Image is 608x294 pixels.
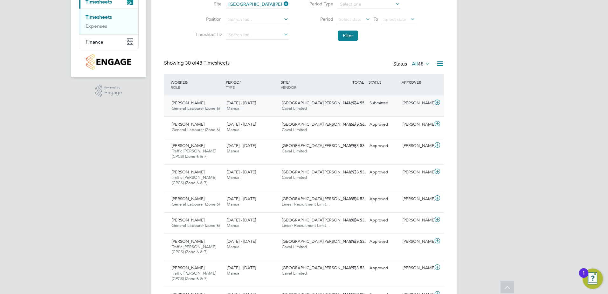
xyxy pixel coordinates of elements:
span: Manual [227,106,240,111]
span: Traffic [PERSON_NAME] (CPCS) (Zone 6 & 7) [172,270,216,281]
span: [PERSON_NAME] [172,169,204,175]
span: General Labourer (Zone 6) [172,223,220,228]
span: Manual [227,270,240,276]
span: To [372,15,380,23]
div: £804.53 [334,194,367,204]
span: [DATE] - [DATE] [227,217,256,223]
span: [PERSON_NAME] [172,122,204,127]
div: Approved [367,167,400,178]
span: [GEOGRAPHIC_DATA][PERSON_NAME] - S… [282,169,366,175]
div: [PERSON_NAME] [400,215,433,226]
span: [GEOGRAPHIC_DATA][PERSON_NAME] - S… [282,196,366,201]
div: [PERSON_NAME] [400,141,433,151]
span: Manual [227,201,240,207]
div: Status [393,60,431,69]
span: Caval Limited [282,244,307,249]
span: [GEOGRAPHIC_DATA][PERSON_NAME] - S… [282,265,366,270]
span: [GEOGRAPHIC_DATA][PERSON_NAME] - S… [282,100,366,106]
span: Caval Limited [282,270,307,276]
div: STATUS [367,76,400,88]
span: [GEOGRAPHIC_DATA][PERSON_NAME] - S… [282,217,366,223]
span: 48 Timesheets [185,60,230,66]
span: 48 [418,61,424,67]
div: £933.53 [334,167,367,178]
span: General Labourer (Zone 6) [172,127,220,132]
span: TYPE [226,85,235,90]
span: Manual [227,148,240,154]
span: 30 of [185,60,197,66]
label: Site [193,1,222,7]
div: [PERSON_NAME] [400,263,433,273]
div: £804.53 [334,215,367,226]
span: [GEOGRAPHIC_DATA][PERSON_NAME] - S… [282,143,366,148]
label: Period [305,16,333,22]
span: Select date [383,17,406,22]
label: All [412,61,430,67]
span: Manual [227,223,240,228]
span: [DATE] - [DATE] [227,239,256,244]
div: Approved [367,141,400,151]
span: [PERSON_NAME] [172,143,204,148]
div: Showing [164,60,231,66]
label: Period Type [305,1,333,7]
span: [DATE] - [DATE] [227,143,256,148]
div: 1 [582,273,585,281]
span: / [187,80,188,85]
div: Approved [367,236,400,247]
a: Timesheets [86,14,112,20]
span: Manual [227,244,240,249]
span: TOTAL [352,80,364,85]
span: [GEOGRAPHIC_DATA][PERSON_NAME] - S… [282,239,366,244]
span: Engage [104,90,122,95]
span: [DATE] - [DATE] [227,100,256,106]
span: [DATE] - [DATE] [227,169,256,175]
span: ROLE [171,85,180,90]
div: [PERSON_NAME] [400,194,433,204]
span: Manual [227,127,240,132]
span: General Labourer (Zone 6) [172,201,220,207]
input: Search for... [226,31,289,39]
a: Powered byEngage [95,85,122,97]
div: [PERSON_NAME] [400,98,433,108]
span: / [239,80,241,85]
span: [PERSON_NAME] [172,196,204,201]
div: Approved [367,194,400,204]
div: [PERSON_NAME] [400,119,433,130]
span: Caval Limited [282,175,307,180]
div: Submitted [367,98,400,108]
span: [PERSON_NAME] [172,265,204,270]
button: Open Resource Center, 1 new notification [583,269,603,289]
div: £933.53 [334,236,367,247]
div: £673.56 [334,119,367,130]
div: Approved [367,215,400,226]
div: SITE [279,76,334,93]
div: [PERSON_NAME] [400,236,433,247]
span: [PERSON_NAME] [172,239,204,244]
span: [PERSON_NAME] [172,100,204,106]
span: Caval Limited [282,148,307,154]
span: VENDOR [281,85,296,90]
input: Search for... [226,15,289,24]
span: Linear Recruitment Limit… [282,223,330,228]
span: / [288,80,290,85]
span: Traffic [PERSON_NAME] (CPCS) (Zone 6 & 7) [172,148,216,159]
div: APPROVER [400,76,433,88]
span: Traffic [PERSON_NAME] (CPCS) (Zone 6 & 7) [172,175,216,185]
div: Approved [367,263,400,273]
span: [DATE] - [DATE] [227,265,256,270]
span: [GEOGRAPHIC_DATA][PERSON_NAME] - S… [282,122,366,127]
span: General Labourer (Zone 6) [172,106,220,111]
span: Caval Limited [282,127,307,132]
div: Timesheets [79,9,138,34]
div: £933.53 [334,141,367,151]
div: £933.53 [334,263,367,273]
img: countryside-properties-logo-retina.png [86,54,131,70]
span: [DATE] - [DATE] [227,122,256,127]
a: Go to home page [79,54,139,70]
div: PERIOD [224,76,279,93]
span: Traffic [PERSON_NAME] (CPCS) (Zone 6 & 7) [172,244,216,255]
span: Manual [227,175,240,180]
span: Linear Recruitment Limit… [282,201,330,207]
div: WORKER [169,76,224,93]
button: Finance [79,35,138,49]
